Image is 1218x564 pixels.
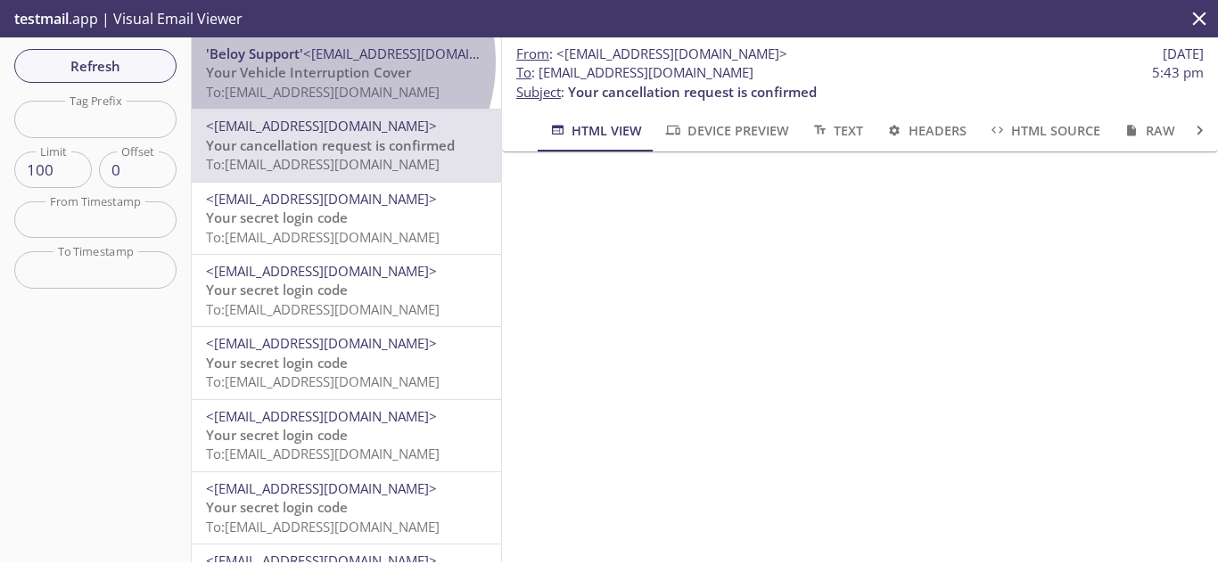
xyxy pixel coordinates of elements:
[206,136,455,154] span: Your cancellation request is confirmed
[192,327,501,398] div: <[EMAIL_ADDRESS][DOMAIN_NAME]>Your secret login codeTo:[EMAIL_ADDRESS][DOMAIN_NAME]
[206,372,440,390] span: To: [EMAIL_ADDRESS][DOMAIN_NAME]
[206,498,348,516] span: Your secret login code
[811,119,863,142] span: Text
[1163,45,1204,63] span: [DATE]
[29,54,162,78] span: Refresh
[206,479,437,497] span: <[EMAIL_ADDRESS][DOMAIN_NAME]>
[206,117,437,135] span: <[EMAIL_ADDRESS][DOMAIN_NAME]>
[192,37,501,109] div: 'Beloy Support'<[EMAIL_ADDRESS][DOMAIN_NAME]>Your Vehicle Interruption CoverTo:[EMAIL_ADDRESS][DO...
[303,45,534,62] span: <[EMAIL_ADDRESS][DOMAIN_NAME]>
[192,400,501,471] div: <[EMAIL_ADDRESS][DOMAIN_NAME]>Your secret login codeTo:[EMAIL_ADDRESS][DOMAIN_NAME]
[206,83,440,101] span: To: [EMAIL_ADDRESS][DOMAIN_NAME]
[14,49,177,83] button: Refresh
[206,208,348,226] span: Your secret login code
[206,281,348,298] span: Your secret login code
[568,83,817,101] span: Your cancellation request is confirmed
[988,119,1100,142] span: HTML Source
[206,300,440,318] span: To: [EMAIL_ADDRESS][DOMAIN_NAME]
[206,262,437,280] span: <[EMAIL_ADDRESS][DOMAIN_NAME]>
[206,155,440,173] span: To: [EMAIL_ADDRESS][DOMAIN_NAME]
[206,354,348,372] span: Your secret login code
[1122,119,1174,142] span: Raw
[516,63,531,81] span: To
[206,63,411,81] span: Your Vehicle Interruption Cover
[516,63,753,82] span: : [EMAIL_ADDRESS][DOMAIN_NAME]
[206,334,437,352] span: <[EMAIL_ADDRESS][DOMAIN_NAME]>
[192,183,501,254] div: <[EMAIL_ADDRESS][DOMAIN_NAME]>Your secret login codeTo:[EMAIL_ADDRESS][DOMAIN_NAME]
[14,9,69,29] span: testmail
[192,255,501,326] div: <[EMAIL_ADDRESS][DOMAIN_NAME]>Your secret login codeTo:[EMAIL_ADDRESS][DOMAIN_NAME]
[1152,63,1204,82] span: 5:43 pm
[556,45,787,62] span: <[EMAIL_ADDRESS][DOMAIN_NAME]>
[206,407,437,425] span: <[EMAIL_ADDRESS][DOMAIN_NAME]>
[192,472,501,544] div: <[EMAIL_ADDRESS][DOMAIN_NAME]>Your secret login codeTo:[EMAIL_ADDRESS][DOMAIN_NAME]
[206,190,437,208] span: <[EMAIL_ADDRESS][DOMAIN_NAME]>
[206,228,440,246] span: To: [EMAIL_ADDRESS][DOMAIN_NAME]
[885,119,966,142] span: Headers
[516,63,1204,102] p: :
[206,426,348,444] span: Your secret login code
[206,445,440,462] span: To: [EMAIL_ADDRESS][DOMAIN_NAME]
[206,45,303,62] span: 'Beloy Support'
[548,119,642,142] span: HTML View
[663,119,788,142] span: Device Preview
[206,518,440,535] span: To: [EMAIL_ADDRESS][DOMAIN_NAME]
[516,83,561,101] span: Subject
[192,110,501,181] div: <[EMAIL_ADDRESS][DOMAIN_NAME]>Your cancellation request is confirmedTo:[EMAIL_ADDRESS][DOMAIN_NAME]
[516,45,787,63] span: :
[516,45,549,62] span: From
